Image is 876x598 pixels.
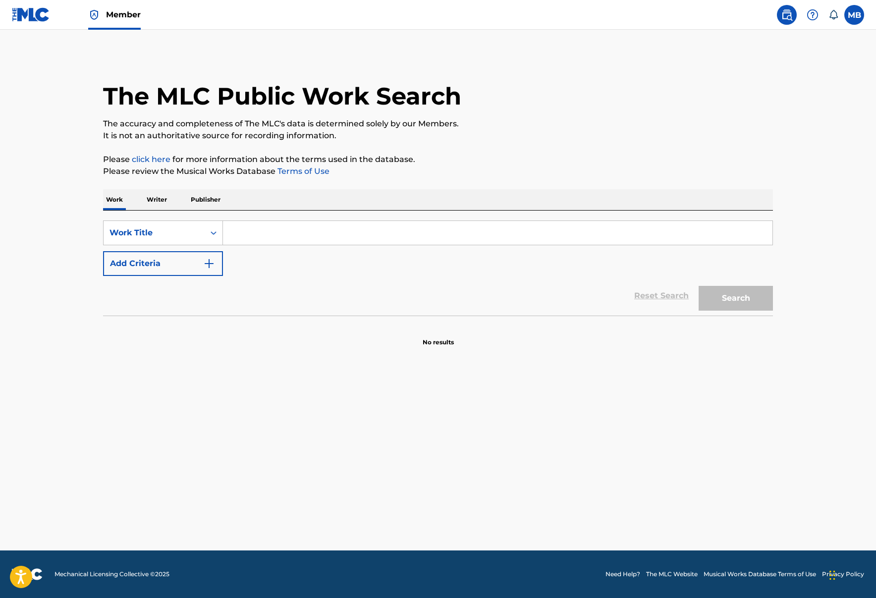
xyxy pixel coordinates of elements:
[828,10,838,20] div: Notifications
[188,189,223,210] p: Publisher
[132,155,170,164] a: click here
[55,570,169,579] span: Mechanical Licensing Collective © 2025
[103,130,773,142] p: It is not an authoritative source for recording information.
[103,251,223,276] button: Add Criteria
[829,560,835,590] div: Drag
[103,118,773,130] p: The accuracy and completeness of The MLC's data is determined solely by our Members.
[605,570,640,579] a: Need Help?
[88,9,100,21] img: Top Rightsholder
[423,326,454,347] p: No results
[144,189,170,210] p: Writer
[781,9,793,21] img: search
[203,258,215,270] img: 9d2ae6d4665cec9f34b9.svg
[803,5,822,25] div: Help
[12,7,50,22] img: MLC Logo
[103,220,773,316] form: Search Form
[844,5,864,25] div: User Menu
[275,166,329,176] a: Terms of Use
[826,550,876,598] iframe: Chat Widget
[12,568,43,580] img: logo
[646,570,698,579] a: The MLC Website
[704,570,816,579] a: Musical Works Database Terms of Use
[103,165,773,177] p: Please review the Musical Works Database
[807,9,819,21] img: help
[103,81,461,111] h1: The MLC Public Work Search
[106,9,141,20] span: Member
[777,5,797,25] a: Public Search
[109,227,199,239] div: Work Title
[103,189,126,210] p: Work
[103,154,773,165] p: Please for more information about the terms used in the database.
[822,570,864,579] a: Privacy Policy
